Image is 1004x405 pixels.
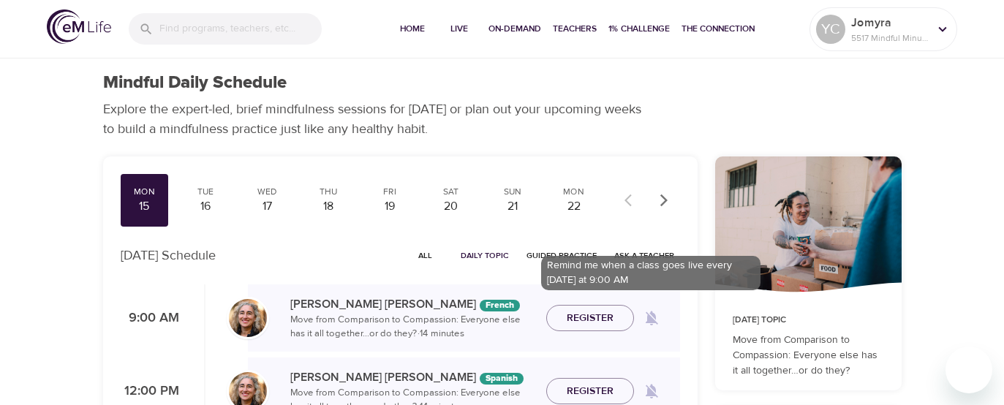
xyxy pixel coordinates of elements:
[395,21,430,37] span: Home
[546,305,634,332] button: Register
[187,186,224,198] div: Tue
[521,244,603,267] button: Guided Practice
[402,244,449,267] button: All
[455,244,515,267] button: Daily Topic
[310,198,347,215] div: 18
[121,246,216,265] p: [DATE] Schedule
[408,249,443,262] span: All
[371,186,408,198] div: Fri
[480,300,520,311] div: The episodes in this programs will be in French
[103,72,287,94] h1: Mindful Daily Schedule
[816,15,845,44] div: YC
[494,198,531,215] div: 21
[526,249,597,262] span: Guided Practice
[946,347,992,393] iframe: Button to launch messaging window
[187,198,224,215] div: 16
[121,309,179,328] p: 9:00 AM
[733,333,884,379] p: Move from Comparison to Compassion: Everyone else has it all together…or do they?
[433,186,469,198] div: Sat
[733,314,884,327] p: [DATE] Topic
[546,378,634,405] button: Register
[371,198,408,215] div: 19
[103,99,652,139] p: Explore the expert-led, brief mindfulness sessions for [DATE] or plan out your upcoming weeks to ...
[249,186,285,198] div: Wed
[608,244,680,267] button: Ask a Teacher
[851,31,929,45] p: 5517 Mindful Minutes
[461,249,509,262] span: Daily Topic
[433,198,469,215] div: 20
[310,186,347,198] div: Thu
[229,299,267,337] img: Maria%20Alonso%20Martinez.png
[159,13,322,45] input: Find programs, teachers, etc...
[553,21,597,37] span: Teachers
[556,198,592,215] div: 22
[567,309,614,328] span: Register
[249,198,285,215] div: 17
[488,21,541,37] span: On-Demand
[567,382,614,401] span: Register
[851,14,929,31] p: Jomyra
[682,21,755,37] span: The Connection
[614,249,674,262] span: Ask a Teacher
[480,373,524,385] div: The episodes in this programs will be in Spanish
[121,382,179,401] p: 12:00 PM
[47,10,111,44] img: logo
[608,21,670,37] span: 1% Challenge
[290,368,535,386] p: [PERSON_NAME] [PERSON_NAME]
[442,21,477,37] span: Live
[127,198,163,215] div: 15
[556,186,592,198] div: Mon
[290,295,535,313] p: [PERSON_NAME] [PERSON_NAME]
[290,313,535,341] p: Move from Comparison to Compassion: Everyone else has it all together…or do they? · 14 minutes
[127,186,163,198] div: Mon
[494,186,531,198] div: Sun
